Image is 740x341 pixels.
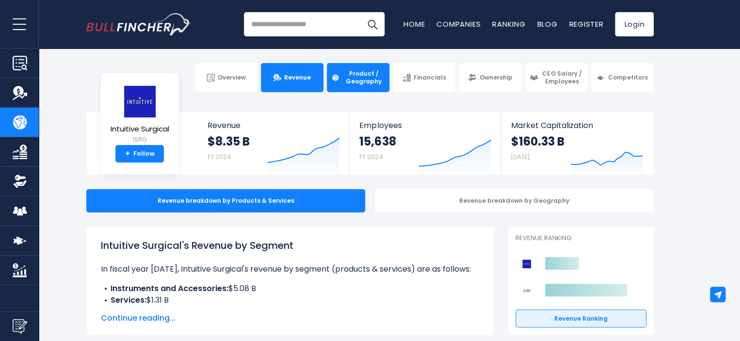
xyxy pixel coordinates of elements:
a: Product / Geography [327,63,389,92]
a: +Follow [115,145,164,162]
div: Revenue breakdown by Products & Services [86,189,365,212]
div: Revenue breakdown by Geography [375,189,654,212]
a: Blog [537,19,557,29]
span: Overview [218,74,246,81]
img: ISRG logo [123,85,157,118]
strong: $160.33 B [511,134,564,149]
a: Revenue [261,63,323,92]
p: Revenue Ranking [515,234,646,243]
small: ISRG [111,135,169,144]
a: Ownership [459,63,521,92]
small: FY 2024 [208,153,231,161]
a: Companies [436,19,481,29]
img: Becton, Dickinson and Company competitors logo [520,284,533,297]
a: Login [615,12,654,36]
a: Financials [393,63,455,92]
span: Revenue [208,121,340,130]
span: CEO Salary / Employees [541,70,583,85]
li: $5.08 B [101,283,479,294]
span: Product / Geography [342,70,385,85]
strong: + [125,149,130,158]
a: Competitors [591,63,654,92]
a: CEO Salary / Employees [525,63,588,92]
span: Revenue [284,74,311,81]
span: Ownership [479,74,512,81]
img: Intuitive Surgical competitors logo [520,258,533,270]
b: Instruments and Accessories: [111,283,228,294]
a: Overview [195,63,257,92]
span: Market Capitalization [511,121,643,130]
span: Competitors [608,74,648,81]
strong: $8.35 B [208,134,250,149]
span: Continue reading... [101,312,479,324]
a: Home [403,19,425,29]
a: Ranking [492,19,525,29]
a: Market Capitalization $160.33 B [DATE] [501,112,653,175]
strong: 15,638 [359,134,396,149]
li: $1.31 B [101,294,479,306]
a: Intuitive Surgical ISRG [110,85,170,146]
b: Services: [111,294,146,306]
img: Ownership [13,174,27,189]
a: Go to homepage [86,13,191,35]
img: Bullfincher logo [86,13,191,35]
a: Revenue Ranking [515,309,646,328]
small: [DATE] [511,153,530,161]
small: FY 2024 [359,153,383,161]
p: In fiscal year [DATE], Intuitive Surgical's revenue by segment (products & services) are as follows: [101,263,479,275]
span: Financials [414,74,446,81]
a: Employees 15,638 FY 2024 [350,112,500,175]
a: Register [569,19,603,29]
button: Search [360,12,385,36]
a: Revenue $8.35 B FY 2024 [198,112,350,175]
span: Employees [359,121,491,130]
h1: Intuitive Surgical's Revenue by Segment [101,238,479,253]
span: Intuitive Surgical [111,125,169,133]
